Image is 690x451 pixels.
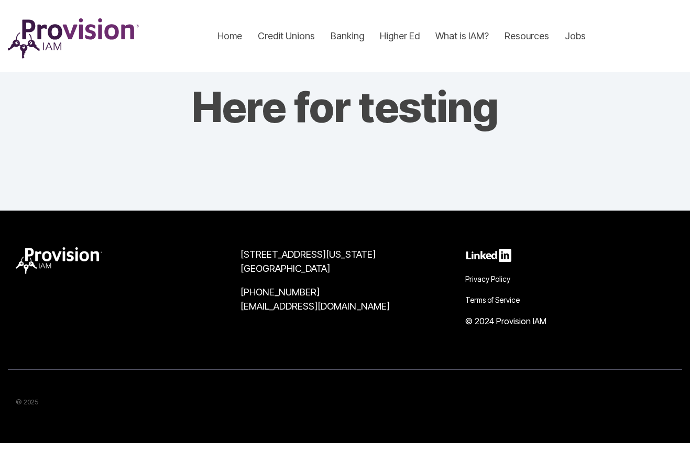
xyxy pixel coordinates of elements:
[217,27,242,45] a: Home
[240,249,376,260] span: [STREET_ADDRESS][US_STATE]
[210,19,594,53] nav: menu
[435,27,489,45] a: What is IAM?
[240,301,390,312] a: [EMAIL_ADDRESS][DOMAIN_NAME]
[16,247,102,274] img: ProvisionIAM-Logo-White@3x
[465,316,546,326] span: © 2024 Provision IAM
[331,27,364,45] a: Banking
[380,27,420,45] a: Higher Ed
[465,273,674,333] div: Navigation Menu
[240,263,330,274] span: [GEOGRAPHIC_DATA]
[258,27,315,45] a: Credit Unions
[8,18,139,59] img: ProvisionIAM-Logo-Purple
[565,27,586,45] a: Jobs
[465,294,525,306] a: Terms of Service
[16,397,337,408] p: © 2025
[192,81,498,132] strong: Here for testing
[465,273,516,285] a: Privacy Policy
[465,274,510,283] span: Privacy Policy
[505,27,549,45] a: Resources
[465,247,512,263] img: linkedin
[465,295,520,304] span: Terms of Service
[240,249,376,274] a: [STREET_ADDRESS][US_STATE][GEOGRAPHIC_DATA]
[240,287,320,298] a: [PHONE_NUMBER]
